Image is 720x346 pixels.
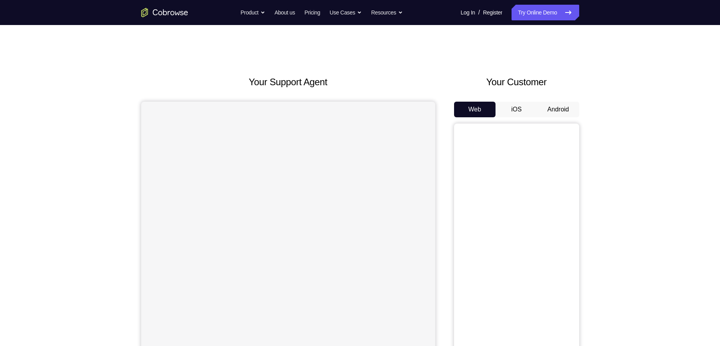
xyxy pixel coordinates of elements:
[537,102,579,117] button: Android
[478,8,480,17] span: /
[141,75,435,89] h2: Your Support Agent
[371,5,403,20] button: Resources
[330,5,362,20] button: Use Cases
[483,5,502,20] a: Register
[275,5,295,20] a: About us
[454,102,496,117] button: Web
[304,5,320,20] a: Pricing
[241,5,265,20] button: Product
[141,8,188,17] a: Go to the home page
[496,102,537,117] button: iOS
[461,5,475,20] a: Log In
[454,75,579,89] h2: Your Customer
[512,5,579,20] a: Try Online Demo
